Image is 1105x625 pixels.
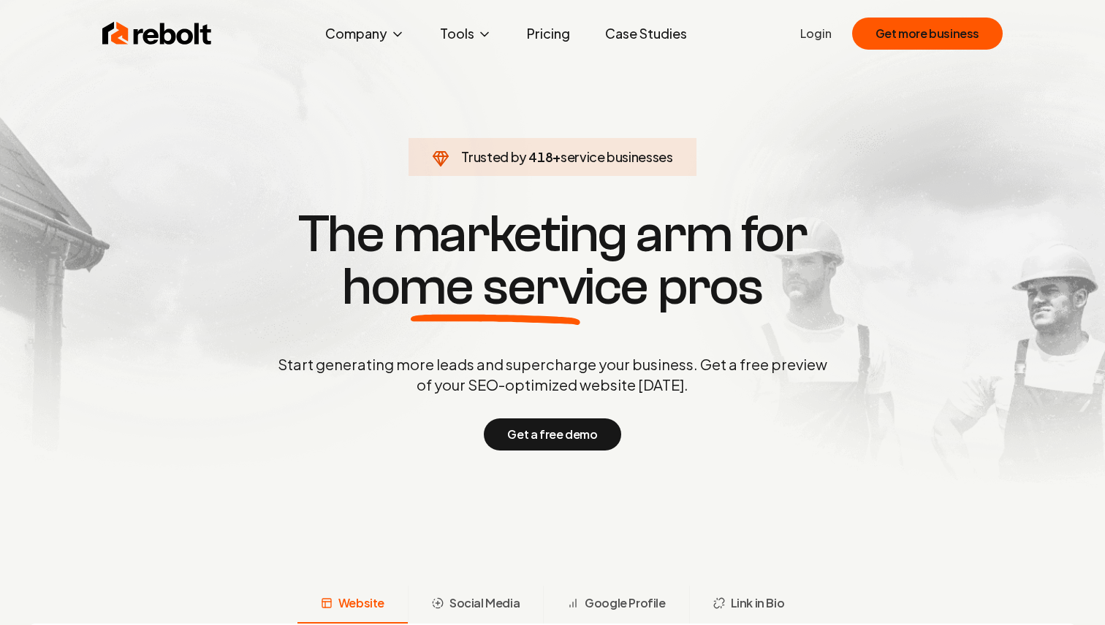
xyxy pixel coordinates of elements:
img: Rebolt Logo [102,19,212,48]
p: Start generating more leads and supercharge your business. Get a free preview of your SEO-optimiz... [275,354,830,395]
span: Google Profile [585,594,665,612]
button: Link in Bio [689,586,808,624]
a: Case Studies [593,19,699,48]
button: Get a free demo [484,418,620,450]
a: Pricing [515,19,582,48]
h1: The marketing arm for pros [202,208,903,313]
span: + [552,148,561,165]
button: Get more business [852,18,1003,50]
button: Social Media [408,586,543,624]
a: Login [800,25,832,42]
span: Website [338,594,384,612]
span: home service [342,261,648,313]
span: Social Media [449,594,520,612]
span: 418 [528,147,552,167]
span: service businesses [561,148,673,165]
span: Trusted by [461,148,526,165]
button: Company [314,19,417,48]
button: Tools [428,19,504,48]
button: Website [297,586,408,624]
button: Google Profile [543,586,688,624]
span: Link in Bio [731,594,785,612]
